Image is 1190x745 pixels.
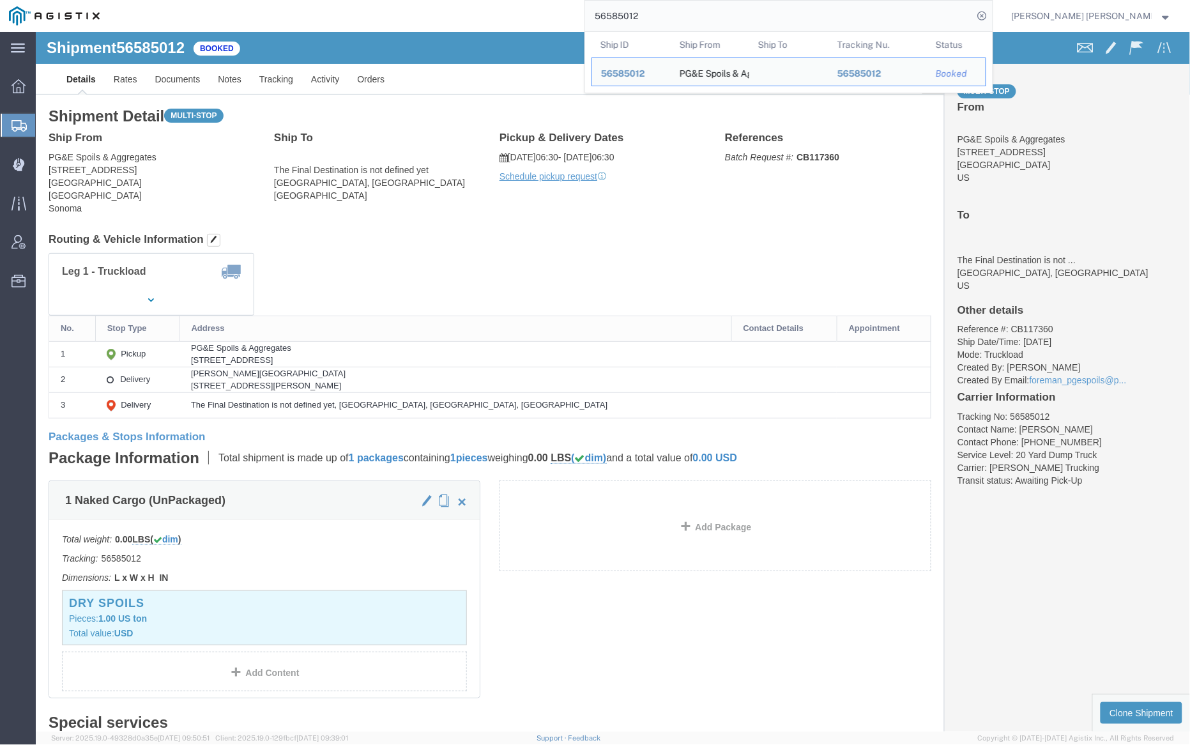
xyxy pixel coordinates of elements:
[680,58,741,86] div: PG&E Spoils & Aggregates
[749,32,828,58] th: Ship To
[837,67,919,81] div: 56585012
[51,734,210,742] span: Server: 2025.19.0-49328d0a35e
[828,32,927,58] th: Tracking Nu.
[158,734,210,742] span: [DATE] 09:50:51
[568,734,601,742] a: Feedback
[591,32,993,93] table: Search Results
[537,734,568,742] a: Support
[601,67,662,81] div: 56585012
[936,67,977,81] div: Booked
[671,32,750,58] th: Ship From
[296,734,348,742] span: [DATE] 09:39:01
[36,32,1190,732] iframe: FS Legacy Container
[9,6,100,26] img: logo
[978,733,1175,744] span: Copyright © [DATE]-[DATE] Agistix Inc., All Rights Reserved
[215,734,348,742] span: Client: 2025.19.0-129fbcf
[1011,8,1172,24] button: [PERSON_NAME] [PERSON_NAME]
[601,68,645,79] span: 56585012
[1012,9,1152,23] span: Kayte Bray Dogali
[591,32,671,58] th: Ship ID
[585,1,973,31] input: Search for shipment number, reference number
[927,32,986,58] th: Status
[837,68,881,79] span: 56585012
